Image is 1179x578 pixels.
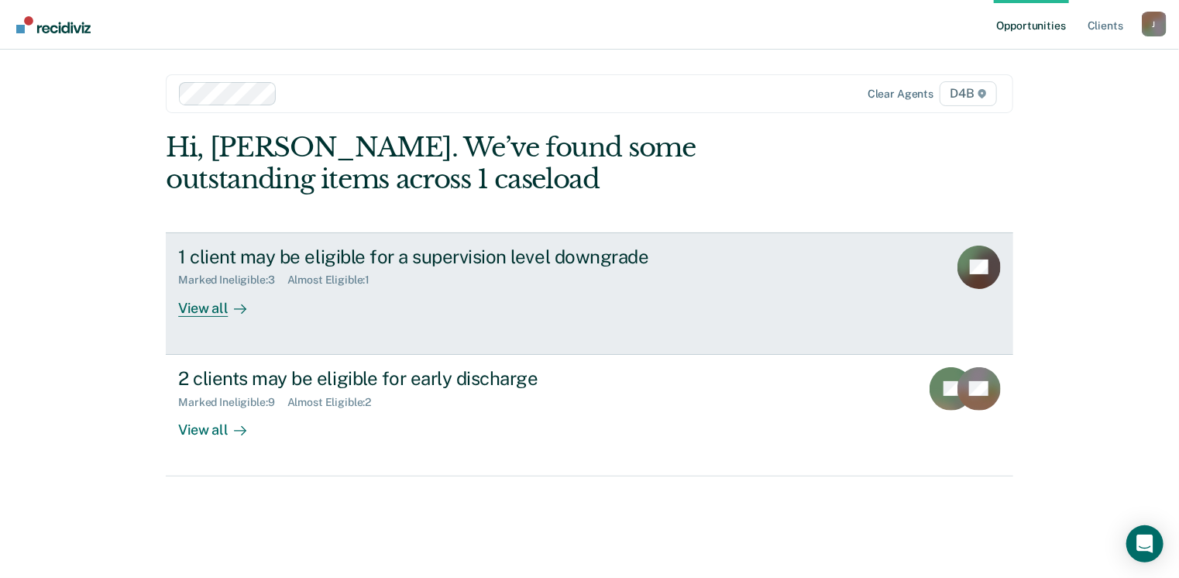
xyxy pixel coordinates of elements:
div: Marked Ineligible : 3 [178,274,287,287]
div: Almost Eligible : 2 [287,396,384,409]
div: View all [178,287,265,317]
img: Recidiviz [16,16,91,33]
div: View all [178,408,265,439]
div: Open Intercom Messenger [1126,525,1164,563]
div: 2 clients may be eligible for early discharge [178,367,722,390]
div: 1 client may be eligible for a supervision level downgrade [178,246,722,268]
div: Clear agents [868,88,933,101]
a: 1 client may be eligible for a supervision level downgradeMarked Ineligible:3Almost Eligible:1Vie... [166,232,1013,355]
div: J [1142,12,1167,36]
a: 2 clients may be eligible for early dischargeMarked Ineligible:9Almost Eligible:2View all [166,355,1013,477]
div: Hi, [PERSON_NAME]. We’ve found some outstanding items across 1 caseload [166,132,844,195]
div: Almost Eligible : 1 [287,274,383,287]
div: Marked Ineligible : 9 [178,396,287,409]
button: Profile dropdown button [1142,12,1167,36]
span: D4B [940,81,996,106]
